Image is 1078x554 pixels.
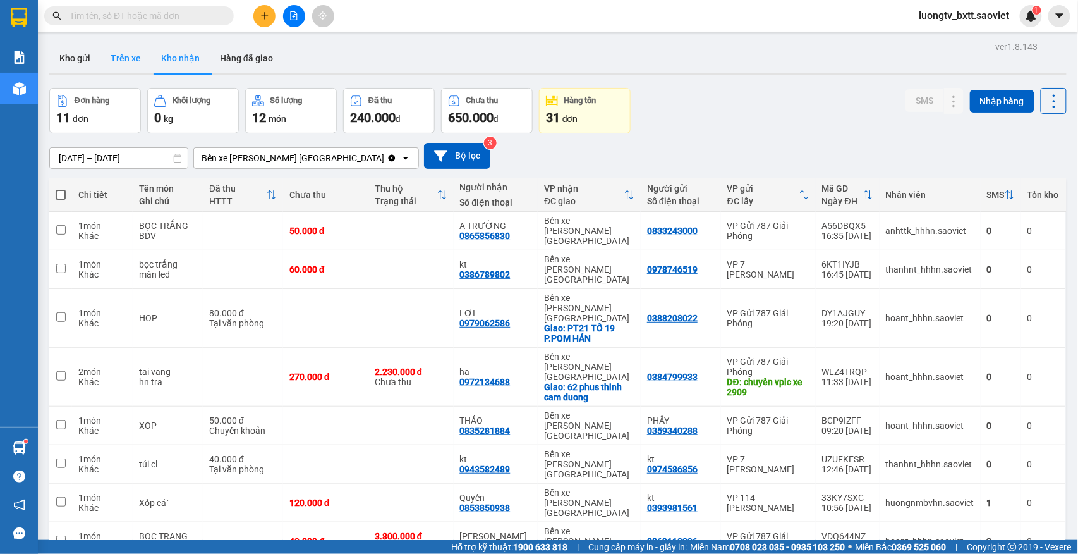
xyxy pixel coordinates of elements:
div: Chưa thu [289,190,362,200]
div: 0 [987,372,1015,382]
div: 0833243000 [647,226,698,236]
div: VP Gửi 787 Giải Phóng [727,357,809,377]
div: Tại văn phòng [209,464,277,474]
div: Bến xe [PERSON_NAME] [GEOGRAPHIC_DATA] [202,152,384,164]
span: search [52,11,61,20]
div: Giao: 62 phus thinh cam duong [544,382,634,402]
div: kt [647,493,715,503]
span: Miền Bắc [856,540,947,554]
span: kg [164,114,173,124]
div: Trạng thái [375,196,437,206]
div: Đơn hàng [75,96,109,105]
div: hoant_hhhn.saoviet [886,313,974,323]
div: Thu hộ [375,183,437,194]
button: caret-down [1048,5,1070,27]
div: 09:20 [DATE] [822,426,873,436]
div: 0 [1027,313,1059,323]
span: ⚪️ [849,545,852,550]
button: Kho nhận [151,43,210,73]
button: Kho gửi [49,43,100,73]
span: 240.000 [350,110,396,125]
div: 6KT1IYJB [822,259,873,269]
div: 2.230.000 đ [375,367,447,377]
span: plus [260,11,269,20]
div: Khác [78,426,126,436]
div: Ghi chú [139,196,197,206]
div: SMS [987,190,1005,200]
span: Cung cấp máy in - giấy in: [588,540,687,554]
div: 0972134688 [460,377,511,387]
div: 11:33 [DATE] [822,377,873,387]
strong: 0708 023 035 - 0935 103 250 [730,542,845,552]
th: Toggle SortBy [368,178,454,212]
div: Bến xe [PERSON_NAME] [GEOGRAPHIC_DATA] [544,216,634,246]
div: DĐ: chuyển vplc xe 2909 [727,377,809,397]
span: 12 [252,110,266,125]
div: Số lượng [270,96,303,105]
img: warehouse-icon [13,82,26,95]
div: ver 1.8.143 [996,40,1038,54]
div: Tên món [139,183,197,194]
span: | [956,540,958,554]
div: 1 món [78,221,126,231]
span: | [577,540,579,554]
img: icon-new-feature [1026,10,1037,22]
div: Tại văn phòng [209,318,277,328]
img: logo-vxr [11,8,27,27]
div: Người gửi [647,183,715,194]
span: Hỗ trợ kỹ thuật: [451,540,567,554]
div: Nhân viên [886,190,974,200]
div: THẢO [460,416,532,426]
sup: 1 [1033,6,1041,15]
div: 0978746519 [647,264,698,274]
div: thanhnt_hhhn.saoviet [886,264,974,274]
span: 0 [154,110,161,125]
div: kt [460,259,532,269]
img: solution-icon [13,51,26,64]
button: Đã thu240.000đ [343,88,435,133]
div: ĐC lấy [727,196,799,206]
div: Khác [78,318,126,328]
span: message [13,527,25,539]
div: 16:45 [DATE] [822,269,873,280]
div: 50.000 đ [289,226,362,236]
div: Số điện thoại [647,196,715,206]
div: 0 [1027,536,1059,546]
div: 0835281884 [460,426,511,436]
div: Chuyển khoản [209,426,277,436]
div: 0388208022 [647,313,698,323]
div: 1 món [78,308,126,318]
div: huongnmbvhn.saoviet [886,498,974,508]
div: hoant_hhhn.saoviet [886,421,974,431]
sup: 3 [484,137,497,149]
div: Bến xe [PERSON_NAME] [GEOGRAPHIC_DATA] [544,293,634,323]
div: hoant_hhhn.saoviet [886,372,974,382]
div: 40.000 đ [209,454,277,464]
div: Khác [78,231,126,241]
div: Quyền [460,493,532,503]
strong: 1900 633 818 [513,542,567,552]
div: 3.800.000 đ [375,531,447,541]
span: 11 [56,110,70,125]
div: Bến xe [PERSON_NAME] [GEOGRAPHIC_DATA] [544,410,634,441]
span: luongtv_bxtt.saoviet [909,8,1020,23]
div: 2 món [78,367,126,377]
div: PHẨY [647,416,715,426]
button: Đơn hàng11đơn [49,88,141,133]
button: Trên xe [100,43,151,73]
div: Người nhận [460,182,532,192]
div: VP nhận [544,183,624,194]
div: VP 7 [PERSON_NAME] [727,259,809,280]
th: Toggle SortBy [203,178,283,212]
span: Miền Nam [690,540,845,554]
div: 0 [1027,421,1059,431]
th: Toggle SortBy [721,178,816,212]
div: 0 [987,264,1015,274]
span: caret-down [1054,10,1065,22]
span: notification [13,499,25,511]
div: Mã GD [822,183,863,194]
div: 2 [987,536,1015,546]
div: VP Gửi 787 Giải Phóng [727,308,809,328]
div: BỌC TRẮNG BDV [139,221,197,241]
div: anhttk_hhhn.saoviet [886,226,974,236]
